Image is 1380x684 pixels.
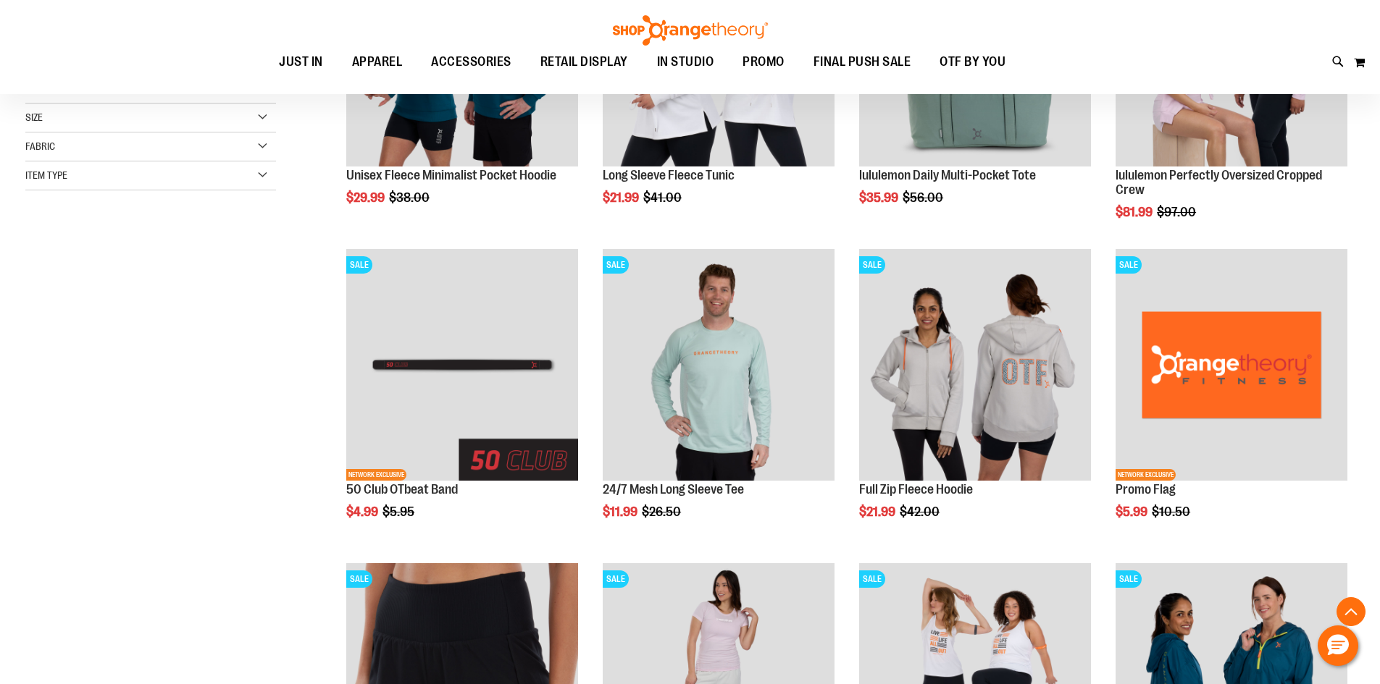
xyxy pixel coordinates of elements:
span: SALE [603,256,629,274]
a: OTF BY YOU [925,46,1020,79]
span: SALE [603,570,629,588]
a: Product image for Promo Flag OrangeSALENETWORK EXCLUSIVE [1116,249,1347,483]
span: $81.99 [1116,205,1155,219]
span: ACCESSORIES [431,46,511,78]
span: $41.00 [643,190,684,205]
a: Long Sleeve Fleece Tunic [603,168,735,182]
a: Full Zip Fleece Hoodie [859,482,973,497]
span: $35.99 [859,190,900,205]
div: product [339,242,585,556]
a: lululemon Perfectly Oversized Cropped Crew [1116,168,1322,197]
div: product [852,242,1098,556]
span: SALE [859,570,885,588]
span: APPAREL [352,46,403,78]
button: Hello, have a question? Let’s chat. [1318,625,1358,666]
span: $11.99 [603,504,640,519]
span: $5.95 [382,504,417,519]
img: Main Image of 1457095 [603,249,835,481]
span: NETWORK EXCLUSIVE [346,469,406,481]
a: Main Image of 1457095SALE [603,249,835,483]
span: $10.50 [1152,504,1192,519]
div: product [1108,242,1355,556]
span: Item Type [25,169,67,181]
span: SALE [346,570,372,588]
a: Unisex Fleece Minimalist Pocket Hoodie [346,168,556,182]
span: $97.00 [1157,205,1198,219]
a: Main View of 2024 50 Club OTBeat BandSALENETWORK EXCLUSIVE [346,249,578,483]
span: PROMO [743,46,785,78]
a: Promo Flag [1116,482,1176,497]
span: SALE [1116,256,1142,274]
a: FINAL PUSH SALE [799,46,926,78]
span: SALE [1116,570,1142,588]
a: RETAIL DISPLAY [526,46,643,79]
span: Size [25,111,43,123]
a: 50 Club OTbeat Band [346,482,458,497]
span: NETWORK EXCLUSIVE [1116,469,1176,481]
a: 24/7 Mesh Long Sleeve Tee [603,482,744,497]
a: IN STUDIO [643,46,729,79]
a: Main Image of 1457091SALE [859,249,1091,483]
span: Fabric [25,140,55,152]
div: product [595,242,842,556]
span: OTF BY YOU [940,46,1005,78]
a: JUST IN [264,46,338,79]
span: $26.50 [642,504,683,519]
a: ACCESSORIES [417,46,526,79]
span: $56.00 [903,190,945,205]
a: PROMO [728,46,799,79]
span: JUST IN [279,46,323,78]
span: $21.99 [603,190,641,205]
span: $5.99 [1116,504,1150,519]
span: SALE [346,256,372,274]
span: FINAL PUSH SALE [814,46,911,78]
img: Product image for Promo Flag Orange [1116,249,1347,481]
img: Shop Orangetheory [611,15,770,46]
img: Main View of 2024 50 Club OTBeat Band [346,249,578,481]
span: SALE [859,256,885,274]
span: $42.00 [900,504,942,519]
span: $29.99 [346,190,387,205]
span: IN STUDIO [657,46,714,78]
span: RETAIL DISPLAY [540,46,628,78]
span: $21.99 [859,504,898,519]
span: $38.00 [389,190,432,205]
span: $4.99 [346,504,380,519]
a: APPAREL [338,46,417,79]
button: Back To Top [1337,597,1366,626]
img: Main Image of 1457091 [859,249,1091,481]
a: lululemon Daily Multi-Pocket Tote [859,168,1036,182]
